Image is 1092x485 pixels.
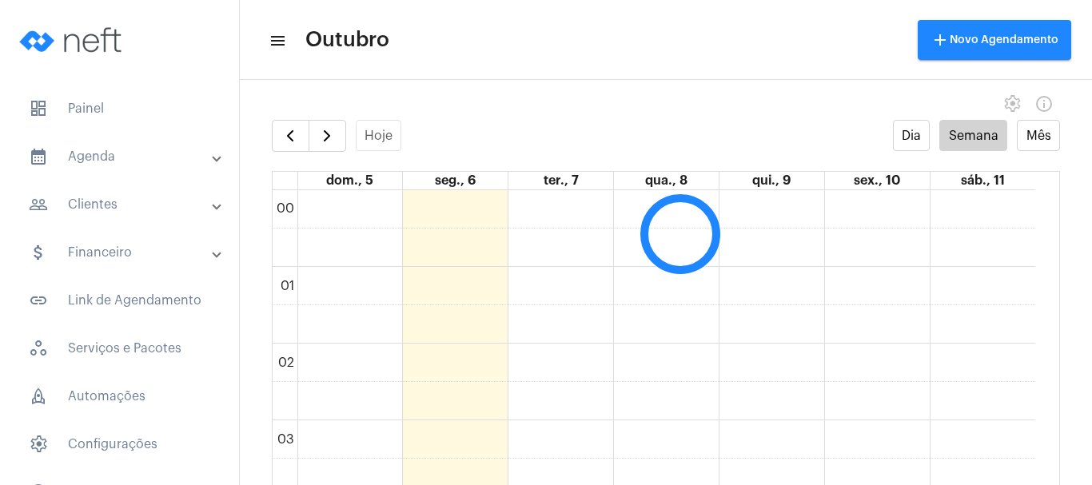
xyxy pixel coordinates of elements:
[29,291,48,310] mat-icon: sidenav icon
[29,195,48,214] mat-icon: sidenav icon
[851,172,903,189] a: 10 de outubro de 2025
[273,201,297,216] div: 00
[749,172,794,189] a: 9 de outubro de 2025
[275,356,297,370] div: 02
[29,147,213,166] mat-panel-title: Agenda
[958,172,1008,189] a: 11 de outubro de 2025
[13,8,133,72] img: logo-neft-novo-2.png
[10,137,239,176] mat-expansion-panel-header: sidenav iconAgenda
[272,120,309,152] button: Semana Anterior
[29,147,48,166] mat-icon: sidenav icon
[432,172,479,189] a: 6 de outubro de 2025
[996,88,1028,120] button: settings
[29,195,213,214] mat-panel-title: Clientes
[918,20,1071,60] button: Novo Agendamento
[1017,120,1060,151] button: Mês
[931,34,1058,46] span: Novo Agendamento
[16,425,223,463] span: Configurações
[16,89,223,128] span: Painel
[29,99,48,118] span: sidenav icon
[1002,94,1022,113] span: settings
[1028,88,1060,120] button: Info
[29,243,48,262] mat-icon: sidenav icon
[29,387,48,406] span: sidenav icon
[305,27,389,53] span: Outubro
[277,279,297,293] div: 01
[29,435,48,454] span: sidenav icon
[10,233,239,272] mat-expansion-panel-header: sidenav iconFinanceiro
[939,120,1007,151] button: Semana
[1034,94,1054,113] mat-icon: Info
[309,120,346,152] button: Próximo Semana
[323,172,377,189] a: 5 de outubro de 2025
[893,120,931,151] button: Dia
[10,185,239,224] mat-expansion-panel-header: sidenav iconClientes
[269,31,285,50] mat-icon: sidenav icon
[356,120,402,151] button: Hoje
[642,172,691,189] a: 8 de outubro de 2025
[931,30,950,50] mat-icon: add
[29,243,213,262] mat-panel-title: Financeiro
[16,329,223,368] span: Serviços e Pacotes
[16,281,223,320] span: Link de Agendamento
[29,339,48,358] span: sidenav icon
[540,172,582,189] a: 7 de outubro de 2025
[16,377,223,415] span: Automações
[274,432,297,447] div: 03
